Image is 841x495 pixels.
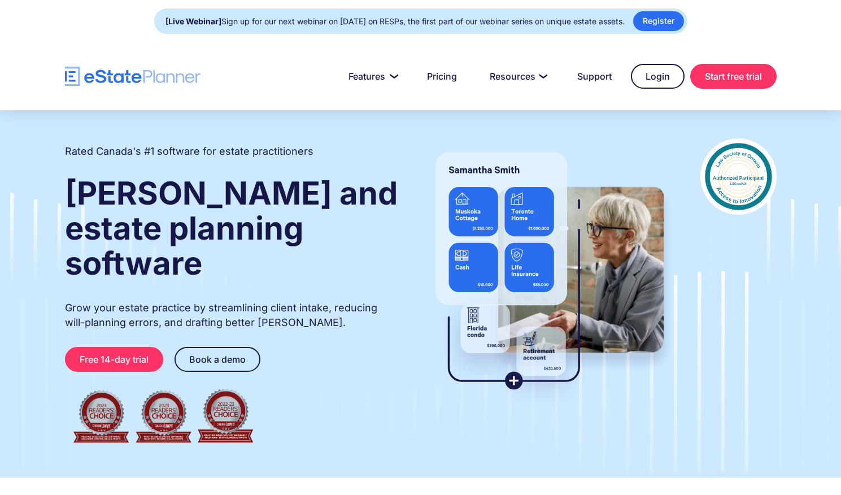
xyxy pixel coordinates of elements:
div: Sign up for our next webinar on [DATE] on RESPs, the first part of our webinar series on unique e... [165,14,625,29]
img: estate planner showing wills to their clients, using eState Planner, a leading estate planning so... [422,138,678,404]
a: Register [633,11,684,31]
strong: [PERSON_NAME] and estate planning software [65,174,398,283]
a: Free 14-day trial [65,347,163,372]
strong: [Live Webinar] [165,16,221,26]
a: Login [631,64,685,89]
a: Features [335,65,408,88]
a: Pricing [413,65,470,88]
h2: Rated Canada's #1 software for estate practitioners [65,144,313,159]
a: Start free trial [690,64,777,89]
a: home [65,67,201,86]
a: Resources [476,65,558,88]
a: Support [564,65,625,88]
a: Book a demo [175,347,260,372]
p: Grow your estate practice by streamlining client intake, reducing will-planning errors, and draft... [65,301,399,330]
